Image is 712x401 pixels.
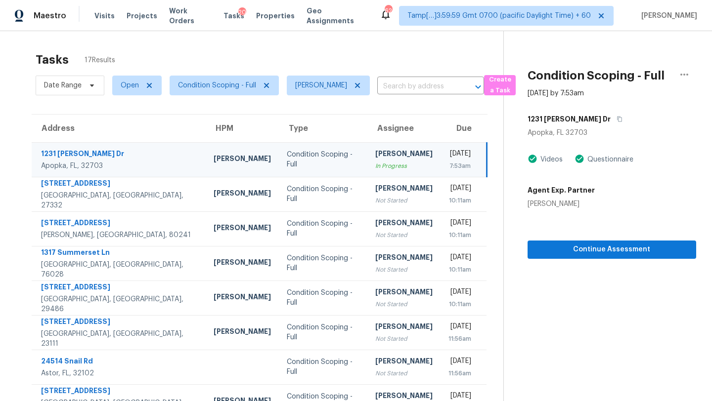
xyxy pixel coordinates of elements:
h2: Condition Scoping - Full [528,71,665,80]
div: [DATE] [448,287,471,299]
div: [GEOGRAPHIC_DATA], [GEOGRAPHIC_DATA], 27332 [41,191,198,210]
button: Continue Assessment [528,241,696,259]
span: [PERSON_NAME] [295,80,347,90]
div: Not Started [375,299,433,309]
span: Geo Assignments [307,6,368,26]
div: [PERSON_NAME] [375,287,433,299]
div: [DATE] [448,183,471,196]
div: [DATE] [448,218,471,230]
div: [STREET_ADDRESS] [41,178,198,191]
div: Not Started [375,368,433,378]
span: Date Range [44,80,82,90]
th: Assignee [367,115,441,142]
div: [GEOGRAPHIC_DATA], [GEOGRAPHIC_DATA], 29486 [41,294,198,314]
div: Apopka, FL 32703 [528,128,696,138]
div: 11:56am [448,368,471,378]
div: Condition Scoping - Full [287,357,360,377]
div: [DATE] [448,321,471,334]
div: [DATE] by 7:53am [528,88,584,98]
div: Astor, FL, 32102 [41,368,198,378]
img: Artifact Present Icon [575,154,584,164]
div: [PERSON_NAME] [214,326,271,339]
div: Not Started [375,265,433,275]
span: Continue Assessment [535,243,688,256]
div: Apopka, FL, 32703 [41,161,198,171]
span: Projects [127,11,157,21]
div: [PERSON_NAME] [214,188,271,200]
div: [PERSON_NAME], [GEOGRAPHIC_DATA], 80241 [41,230,198,240]
button: Open [471,80,485,94]
span: Properties [256,11,295,21]
div: [DATE] [448,149,471,161]
div: [PERSON_NAME] [214,223,271,235]
div: 24514 Snail Rd [41,356,198,368]
button: Copy Address [611,110,624,128]
div: [STREET_ADDRESS] [41,282,198,294]
span: Visits [94,11,115,21]
div: 10:11am [448,196,471,205]
div: 10:11am [448,230,471,240]
div: [PERSON_NAME] [375,252,433,265]
div: Condition Scoping - Full [287,219,360,239]
div: [GEOGRAPHIC_DATA], [GEOGRAPHIC_DATA], 76028 [41,260,198,280]
div: 7:53am [448,161,471,171]
th: Due [441,115,487,142]
div: Condition Scoping - Full [287,322,360,342]
div: 10:11am [448,265,471,275]
span: Create a Task [489,74,511,97]
h5: 1231 [PERSON_NAME] Dr [528,114,611,124]
th: Address [32,115,206,142]
div: 1231 [PERSON_NAME] Dr [41,149,198,161]
span: Tasks [223,12,244,19]
div: [STREET_ADDRESS] [41,218,198,230]
div: [GEOGRAPHIC_DATA], [GEOGRAPHIC_DATA], 23111 [41,329,198,349]
div: Not Started [375,334,433,344]
div: [PERSON_NAME] [375,183,433,196]
span: Open [121,80,139,90]
div: [PERSON_NAME] [375,321,433,334]
span: Condition Scoping - Full [178,80,256,90]
span: Work Orders [169,6,212,26]
div: [PERSON_NAME] [375,218,433,230]
div: [DATE] [448,356,471,368]
div: 10:11am [448,299,471,309]
div: In Progress [375,161,433,171]
button: Create a Task [484,75,516,95]
div: Condition Scoping - Full [287,184,360,204]
div: [PERSON_NAME] [214,292,271,304]
input: Search by address [377,79,456,94]
th: Type [279,115,368,142]
span: 17 Results [85,55,115,65]
h5: Agent Exp. Partner [528,185,595,195]
div: [DATE] [448,252,471,265]
span: Tamp[…]3:59:59 Gmt 0700 (pacific Daylight Time) + 60 [407,11,591,21]
img: Artifact Present Icon [528,154,537,164]
div: Condition Scoping - Full [287,253,360,273]
div: 624 [385,6,392,16]
div: Condition Scoping - Full [287,288,360,308]
div: 1317 Summerset Ln [41,247,198,260]
div: [PERSON_NAME] [214,154,271,166]
span: [PERSON_NAME] [637,11,697,21]
div: [STREET_ADDRESS] [41,317,198,329]
th: HPM [206,115,279,142]
div: 11:56am [448,334,471,344]
div: 20 [238,7,246,17]
div: Videos [537,155,563,164]
div: Not Started [375,196,433,205]
div: [STREET_ADDRESS] [41,386,198,398]
div: Questionnaire [584,155,633,164]
div: [PERSON_NAME] [375,149,433,161]
h2: Tasks [36,55,69,65]
div: [PERSON_NAME] [375,356,433,368]
div: Condition Scoping - Full [287,150,360,169]
div: [PERSON_NAME] [528,199,595,209]
span: Maestro [34,11,66,21]
div: Not Started [375,230,433,240]
div: [PERSON_NAME] [214,257,271,270]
